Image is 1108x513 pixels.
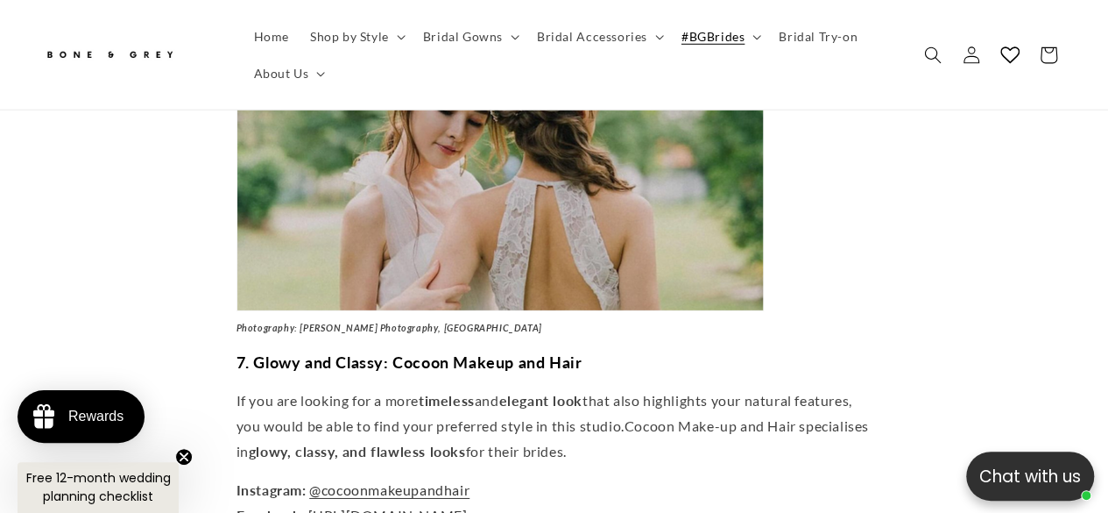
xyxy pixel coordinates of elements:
[236,322,542,333] em: Photography: [PERSON_NAME] Photography, [GEOGRAPHIC_DATA]
[249,443,466,460] strong: glowy, classy, and flawless looks
[499,392,582,409] strong: elegant look
[243,18,300,54] a: Home
[175,448,193,466] button: Close teaser
[966,464,1094,489] p: Chat with us
[681,28,745,44] span: #BGBrides
[243,54,333,91] summary: About Us
[300,18,413,54] summary: Shop by Style
[914,35,952,74] summary: Search
[419,392,475,409] strong: timeless
[236,13,764,311] img: Cocoon Makeup and Hair | Bone & Grey Picks: 10 Wedding makeup artists | Singapore
[38,33,226,75] a: Bone and Grey Bridal
[254,28,289,44] span: Home
[423,28,503,44] span: Bridal Gowns
[779,28,857,44] span: Bridal Try-on
[68,409,124,424] div: Rewards
[671,18,768,54] summary: #BGBrides
[18,462,179,513] div: Free 12-month wedding planning checklistClose teaser
[413,18,526,54] summary: Bridal Gowns
[44,40,175,69] img: Bone and Grey Bridal
[966,452,1094,501] button: Open chatbox
[26,469,171,505] span: Free 12-month wedding planning checklist
[310,28,389,44] span: Shop by Style
[236,392,852,434] span: If you are looking for a more and that also highlights your natural features, you would be able t...
[254,65,309,81] span: About Us
[537,28,647,44] span: Bridal Accessories
[236,388,872,464] p: Cocoon Make-up and Hair specialises in for their brides.
[768,18,868,54] a: Bridal Try-on
[526,18,671,54] summary: Bridal Accessories
[309,481,469,498] a: @cocoonmakeupandhair
[236,481,307,498] strong: Instagram:
[236,353,582,372] strong: 7. Glowy and Classy: Cocoon Makeup and Hair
